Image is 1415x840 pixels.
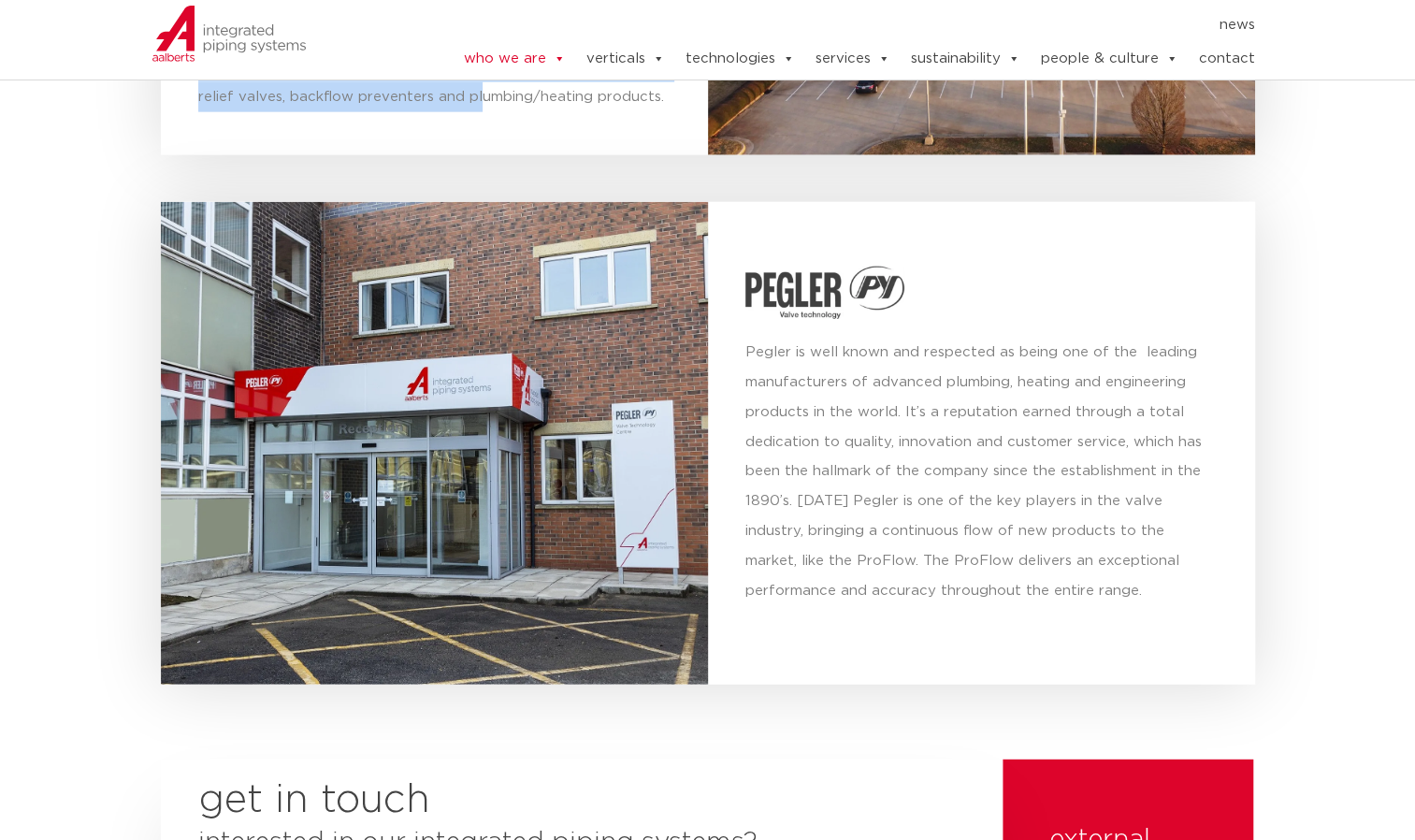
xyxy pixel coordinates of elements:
a: technologies [685,40,794,78]
p: Pegler is well known and respected as being one of the leading manufacturers of advanced plumbing... [745,338,1218,607]
h2: get in touch [198,778,430,823]
a: people & culture [1040,40,1177,78]
a: sustainability [910,40,1019,78]
a: news [1219,10,1254,40]
a: who we are [463,40,565,78]
a: contact [1198,40,1254,78]
a: verticals [585,40,664,78]
a: services [815,40,889,78]
nav: Menu [406,10,1255,40]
